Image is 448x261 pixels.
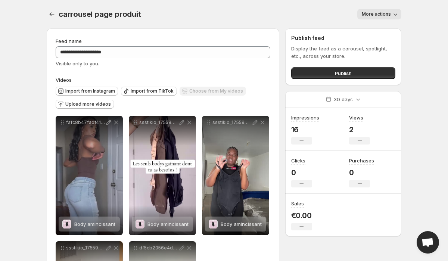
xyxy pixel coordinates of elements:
[65,101,111,107] span: Upload more videos
[335,69,352,77] span: Publish
[357,9,401,19] button: More actions
[417,231,439,254] a: Open chat
[349,114,363,121] h3: Views
[47,9,57,19] button: Settings
[56,38,82,44] span: Feed name
[349,168,374,177] p: 0
[56,60,99,66] span: Visible only to you.
[121,87,177,96] button: Import from TikTok
[56,100,114,109] button: Upload more videos
[291,211,312,220] p: €0.00
[65,88,115,94] span: Import from Instagram
[291,157,305,164] h3: Clicks
[334,96,353,103] p: 30 days
[202,116,269,235] div: ssstikio_1755965580440Body amincissantBody amincissant
[291,168,312,177] p: 0
[59,10,141,19] span: carrousel page produit
[221,221,262,227] span: Body amincissant
[139,245,178,251] p: df5cb2056e4d42da88a947745dc526f1HD-1080p-25Mbps-33361266
[291,125,319,134] p: 16
[291,200,304,207] h3: Sales
[291,34,395,42] h2: Publish feed
[349,125,370,134] p: 2
[129,116,196,235] div: ssstikio_1755971100878Body amincissantBody amincissant
[212,119,251,125] p: ssstikio_1755965580440
[291,67,395,79] button: Publish
[362,11,391,17] span: More actions
[291,114,319,121] h3: Impressions
[56,77,72,83] span: Videos
[66,245,105,251] p: ssstikio_1755966003847
[131,88,174,94] span: Import from TikTok
[291,45,395,60] p: Display the feed as a carousel, spotlight, etc., across your store.
[66,119,105,125] p: fafc8b47fadf41f0a4c6814eb843fcd3HD-720p-16Mbps-52425459
[56,116,123,235] div: fafc8b47fadf41f0a4c6814eb843fcd3HD-720p-16Mbps-52425459Body amincissantBody amincissant
[147,221,189,227] span: Body amincissant
[349,157,374,164] h3: Purchases
[56,87,118,96] button: Import from Instagram
[74,221,115,227] span: Body amincissant
[139,119,178,125] p: ssstikio_1755971100878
